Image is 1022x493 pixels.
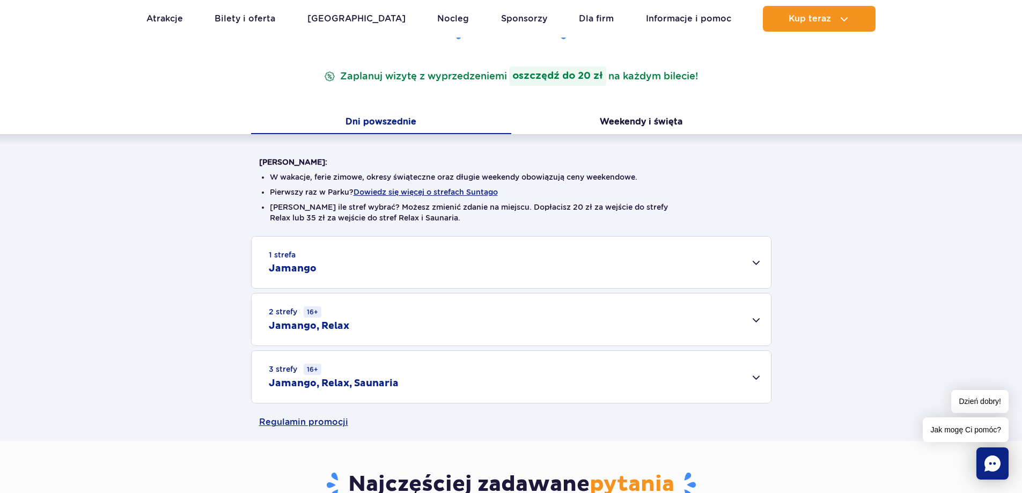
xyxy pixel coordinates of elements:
[763,6,876,32] button: Kup teraz
[511,112,771,134] button: Weekendy i święta
[976,447,1009,480] div: Chat
[579,6,614,32] a: Dla firm
[304,306,321,318] small: 16+
[269,262,317,275] h2: Jamango
[354,188,498,196] button: Dowiedz się więcej o strefach Suntago
[146,6,183,32] a: Atrakcje
[951,390,1009,413] span: Dzień dobry!
[304,364,321,375] small: 16+
[215,6,275,32] a: Bilety i oferta
[269,377,399,390] h2: Jamango, Relax, Saunaria
[269,249,296,260] small: 1 strefa
[789,14,831,24] span: Kup teraz
[270,187,753,197] li: Pierwszy raz w Parku?
[437,6,469,32] a: Nocleg
[270,202,753,223] li: [PERSON_NAME] ile stref wybrać? Możesz zmienić zdanie na miejscu. Dopłacisz 20 zł za wejście do s...
[269,306,321,318] small: 2 strefy
[322,67,700,86] p: Zaplanuj wizytę z wyprzedzeniem na każdym bilecie!
[923,417,1009,442] span: Jak mogę Ci pomóc?
[307,6,406,32] a: [GEOGRAPHIC_DATA]
[251,112,511,134] button: Dni powszednie
[646,6,731,32] a: Informacje i pomoc
[270,172,753,182] li: W wakacje, ferie zimowe, okresy świąteczne oraz długie weekendy obowiązują ceny weekendowe.
[259,403,763,441] a: Regulamin promocji
[509,67,606,86] strong: oszczędź do 20 zł
[269,364,321,375] small: 3 strefy
[259,158,327,166] strong: [PERSON_NAME]:
[501,6,547,32] a: Sponsorzy
[269,320,349,333] h2: Jamango, Relax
